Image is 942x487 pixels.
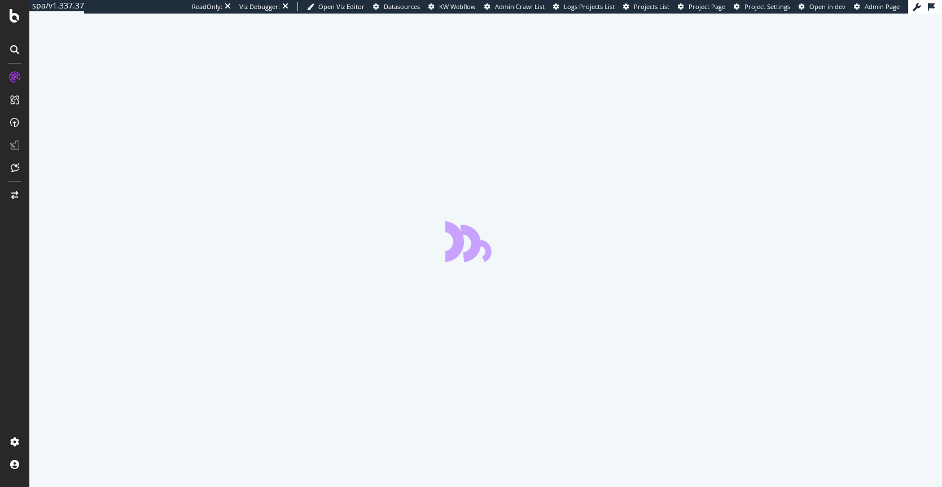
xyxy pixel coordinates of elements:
a: Admin Crawl List [484,2,545,11]
div: Viz Debugger: [239,2,280,11]
span: Datasources [384,2,420,11]
span: KW Webflow [439,2,476,11]
span: Admin Page [865,2,900,11]
a: Admin Page [854,2,900,11]
a: Open in dev [799,2,845,11]
a: Logs Projects List [553,2,615,11]
span: Project Settings [744,2,790,11]
span: Open in dev [809,2,845,11]
span: Projects List [634,2,669,11]
span: Project Page [689,2,725,11]
div: animation [445,221,527,262]
a: KW Webflow [428,2,476,11]
span: Logs Projects List [564,2,615,11]
a: Project Page [678,2,725,11]
a: Open Viz Editor [307,2,365,11]
a: Project Settings [734,2,790,11]
span: Admin Crawl List [495,2,545,11]
a: Projects List [623,2,669,11]
a: Datasources [373,2,420,11]
div: ReadOnly: [192,2,222,11]
span: Open Viz Editor [318,2,365,11]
